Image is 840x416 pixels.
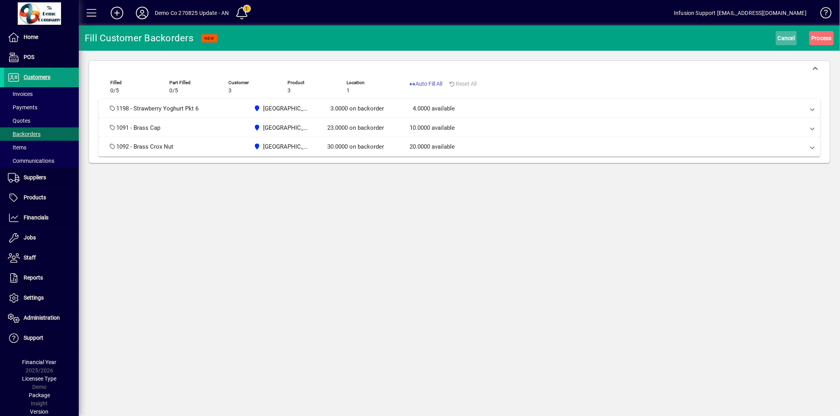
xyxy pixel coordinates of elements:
span: Cancel [778,32,795,44]
span: Auto Fill All [409,80,443,88]
button: Cancel [776,31,797,45]
a: Invoices [4,87,79,101]
span: Payments [8,104,37,110]
a: Payments [4,101,79,114]
a: Quotes [4,114,79,127]
a: Backorders [4,127,79,141]
div: 30.0000 on backorder [322,142,384,151]
span: 3 [287,88,291,94]
mat-expansion-panel-header: 1198 - Strawberry Yoghurt Pkt 6[GEOGRAPHIC_DATA]3.0000 on backorder4.0000 available [98,99,820,118]
span: Reports [24,274,43,281]
span: Auckland [251,123,313,133]
span: [GEOGRAPHIC_DATA] [263,104,310,113]
span: 1 [347,88,350,94]
button: Process [809,31,834,45]
a: Communications [4,154,79,168]
span: Financials [24,214,48,221]
span: 1198 - Strawberry Yoghurt Pkt 6 [109,104,198,113]
span: Financial Year [22,359,57,365]
mat-expansion-panel-header: 1091 - Brass Cap[GEOGRAPHIC_DATA]23.0000 on backorder10.0000 available [98,118,820,138]
span: 3 [228,88,232,94]
span: Invoices [8,91,33,97]
a: Support [4,328,79,348]
a: Administration [4,308,79,328]
div: Demo Co 270825 Update - AN [155,7,229,19]
a: Staff [4,248,79,268]
span: Communications [8,158,54,164]
div: Fill Customer Backorders [85,32,193,44]
a: Products [4,188,79,208]
div: 23.0000 on backorder [322,123,384,133]
span: Products [24,194,46,201]
a: Reports [4,268,79,288]
div: 20.0000 available [393,142,455,151]
a: Jobs [4,228,79,248]
a: Financials [4,208,79,228]
span: Items [8,144,26,151]
span: Filled [110,80,158,85]
span: POS [24,54,34,60]
span: Auckland [251,142,313,152]
span: Customer [228,80,276,85]
a: Settings [4,288,79,308]
mat-expansion-panel-header: 1092 - Brass Crox Nut[GEOGRAPHIC_DATA]30.0000 on backorder20.0000 available [98,137,820,156]
span: [GEOGRAPHIC_DATA] [263,142,310,151]
span: Backorders [8,131,41,137]
span: Auckland [251,103,313,114]
button: Auto Fill All [406,77,446,91]
span: 0/5 [169,88,178,94]
span: Support [24,335,43,341]
span: Administration [24,315,60,321]
span: NEW [204,36,214,41]
span: 1091 - Brass Cap [109,123,160,133]
span: Jobs [24,234,36,241]
span: Version [30,409,49,415]
span: Staff [24,254,36,261]
span: 0/5 [110,88,119,94]
div: 4.0000 available [393,104,455,113]
button: Add [104,6,130,20]
span: Package [29,392,50,398]
span: Process [811,32,832,44]
span: [GEOGRAPHIC_DATA] [263,123,310,133]
span: Licensee Type [22,376,57,382]
div: Infusion Support [EMAIL_ADDRESS][DOMAIN_NAME] [674,7,807,19]
span: Suppliers [24,174,46,180]
span: Product [287,80,335,85]
a: Knowledge Base [814,2,830,27]
span: Settings [24,295,44,301]
a: Suppliers [4,168,79,188]
span: Customers [24,74,50,80]
span: Home [24,34,38,40]
div: 10.0000 available [393,123,455,133]
span: Location [347,80,394,85]
span: Part Filled [169,80,217,85]
span: Quotes [8,118,30,124]
span: 1092 - Brass Crox Nut [109,142,173,151]
button: Profile [130,6,155,20]
a: Home [4,28,79,47]
a: Items [4,141,79,154]
div: 3.0000 on backorder [322,104,384,113]
a: POS [4,48,79,67]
